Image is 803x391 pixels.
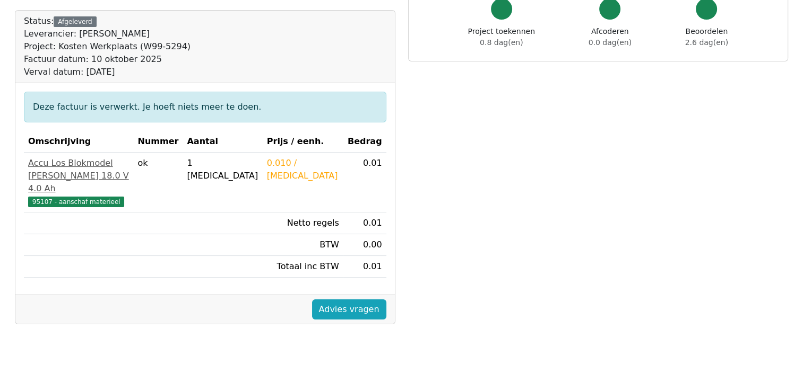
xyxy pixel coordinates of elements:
td: 0.01 [343,212,386,234]
div: Afcoderen [589,26,632,48]
span: 0.0 dag(en) [589,38,632,47]
div: Verval datum: [DATE] [24,66,191,78]
div: 0.010 / [MEDICAL_DATA] [267,157,339,182]
th: Omschrijving [24,131,134,153]
div: Status: [24,15,191,78]
td: 0.01 [343,153,386,212]
th: Nummer [134,131,183,153]
th: Bedrag [343,131,386,153]
td: Netto regels [263,212,343,234]
span: 0.8 dag(en) [480,38,523,47]
div: Leverancier: [PERSON_NAME] [24,28,191,40]
div: Deze factuur is verwerkt. Je hoeft niets meer te doen. [24,92,386,122]
td: BTW [263,234,343,256]
th: Prijs / eenh. [263,131,343,153]
div: Project: Kosten Werkplaats (W99-5294) [24,40,191,53]
td: ok [134,153,183,212]
th: Aantal [183,131,262,153]
a: Advies vragen [312,299,386,319]
span: 95107 - aanschaf materieel [28,197,124,207]
td: Totaal inc BTW [263,256,343,278]
div: Accu Los Blokmodel [PERSON_NAME] 18.0 V 4.0 Ah [28,157,129,195]
div: Beoordelen [685,26,728,48]
td: 0.01 [343,256,386,278]
div: 1 [MEDICAL_DATA] [187,157,258,182]
div: Project toekennen [468,26,535,48]
div: Factuur datum: 10 oktober 2025 [24,53,191,66]
div: Afgeleverd [54,16,96,27]
td: 0.00 [343,234,386,256]
a: Accu Los Blokmodel [PERSON_NAME] 18.0 V 4.0 Ah95107 - aanschaf materieel [28,157,129,208]
span: 2.6 dag(en) [685,38,728,47]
